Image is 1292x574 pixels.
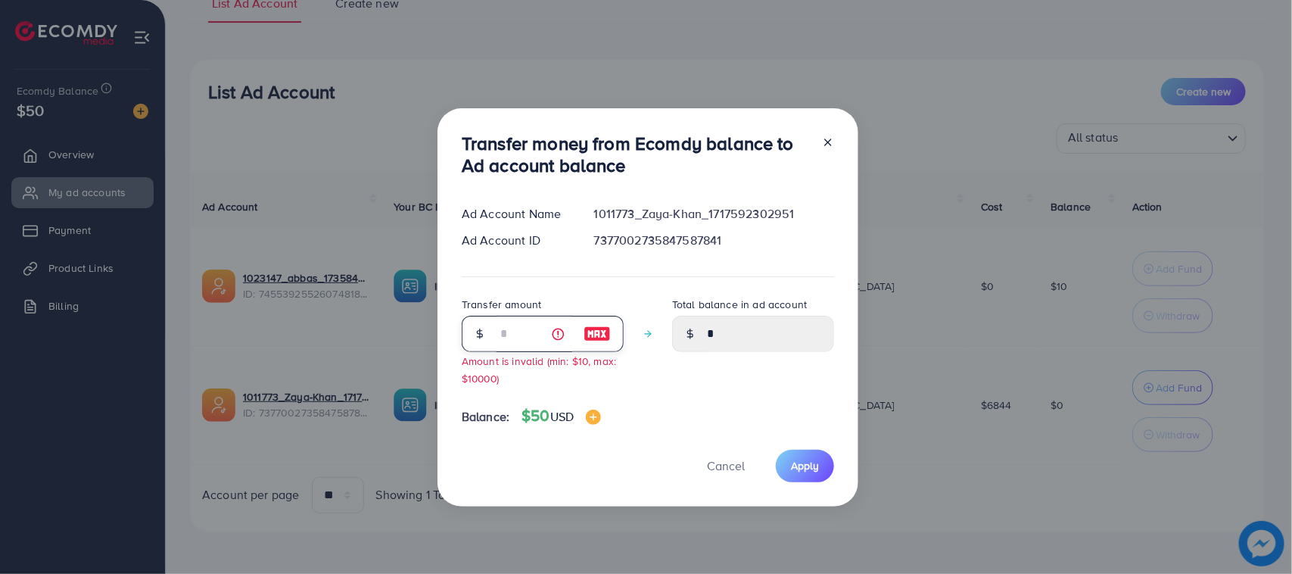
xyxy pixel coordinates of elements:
h4: $50 [521,407,601,426]
span: USD [550,408,574,425]
div: Ad Account ID [450,232,582,249]
label: Transfer amount [462,297,541,312]
button: Apply [776,450,834,482]
small: Amount is invalid (min: $10, max: $10000) [462,354,616,385]
h3: Transfer money from Ecomdy balance to Ad account balance [462,133,810,176]
div: 7377002735847587841 [582,232,846,249]
span: Cancel [707,457,745,474]
label: Total balance in ad account [672,297,807,312]
div: Ad Account Name [450,205,582,223]
div: 1011773_Zaya-Khan_1717592302951 [582,205,846,223]
img: image [586,410,601,425]
span: Balance: [462,408,509,426]
button: Cancel [688,450,764,482]
span: Apply [791,458,819,473]
img: image [584,325,611,343]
